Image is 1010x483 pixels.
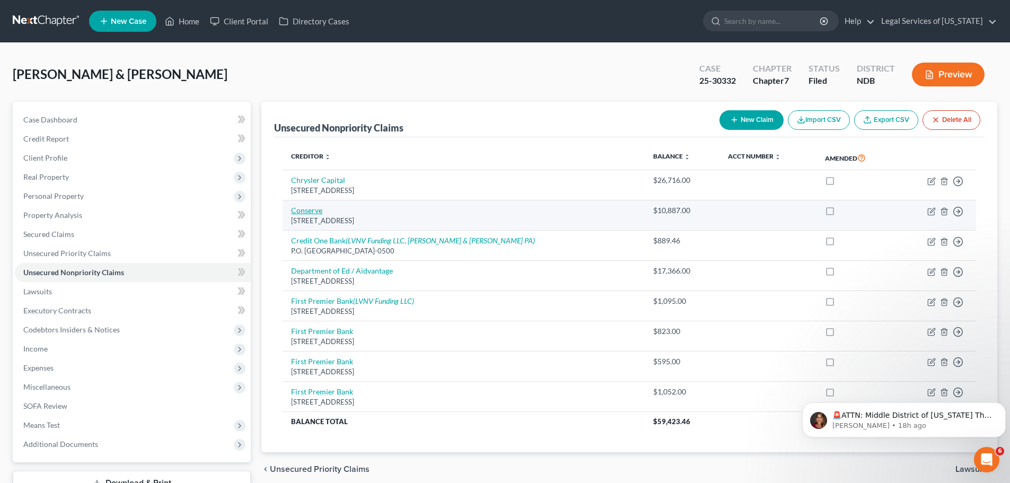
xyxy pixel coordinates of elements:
a: Home [160,12,205,31]
span: Executory Contracts [23,306,91,315]
button: Preview [912,63,985,86]
span: SOFA Review [23,401,67,410]
div: [STREET_ADDRESS] [291,367,636,377]
a: Unsecured Nonpriority Claims [15,263,251,282]
div: P.O. [GEOGRAPHIC_DATA]-0500 [291,246,636,256]
span: Personal Property [23,191,84,200]
div: $10,887.00 [653,205,711,216]
span: Codebtors Insiders & Notices [23,325,120,334]
div: [STREET_ADDRESS] [291,397,636,407]
iframe: Intercom live chat [974,447,999,472]
span: Additional Documents [23,440,98,449]
span: New Case [111,17,146,25]
div: District [857,63,895,75]
div: $17,366.00 [653,266,711,276]
span: Unsecured Nonpriority Claims [23,268,124,277]
div: $823.00 [653,326,711,337]
div: [STREET_ADDRESS] [291,306,636,317]
a: Legal Services of [US_STATE] [876,12,997,31]
div: $26,716.00 [653,175,711,186]
a: Property Analysis [15,206,251,225]
div: [STREET_ADDRESS] [291,276,636,286]
span: Real Property [23,172,69,181]
div: Case [699,63,736,75]
span: Lawsuits [955,465,989,473]
a: SOFA Review [15,397,251,416]
i: (LVNV Funding LLC) [353,296,414,305]
div: $1,052.00 [653,387,711,397]
a: Chrysler Capital [291,175,345,185]
a: First Premier Bank [291,387,353,396]
div: Unsecured Nonpriority Claims [274,121,403,134]
a: Conserve [291,206,322,215]
button: Delete All [923,110,980,130]
span: Miscellaneous [23,382,71,391]
div: Filed [809,75,840,87]
span: Credit Report [23,134,69,143]
div: $595.00 [653,356,711,367]
a: Case Dashboard [15,110,251,129]
a: Directory Cases [274,12,355,31]
a: Balance unfold_more [653,152,690,160]
a: Credit Report [15,129,251,148]
div: [STREET_ADDRESS] [291,216,636,226]
a: Department of Ed / Aidvantage [291,266,393,275]
i: (LVNV Funding LLC, [PERSON_NAME] & [PERSON_NAME] PA) [346,236,535,245]
a: Unsecured Priority Claims [15,244,251,263]
div: [STREET_ADDRESS] [291,186,636,196]
button: New Claim [719,110,784,130]
span: Client Profile [23,153,67,162]
span: [PERSON_NAME] & [PERSON_NAME] [13,66,227,82]
i: unfold_more [324,154,331,160]
i: unfold_more [775,154,781,160]
div: [STREET_ADDRESS] [291,337,636,347]
div: 25-30332 [699,75,736,87]
a: First Premier Bank(LVNV Funding LLC) [291,296,414,305]
div: Chapter [753,63,792,75]
span: Property Analysis [23,210,82,219]
a: Creditor unfold_more [291,152,331,160]
span: Unsecured Priority Claims [270,465,370,473]
a: Help [839,12,875,31]
a: Acct Number unfold_more [728,152,781,160]
a: First Premier Bank [291,327,353,336]
i: chevron_left [261,465,270,473]
span: Unsecured Priority Claims [23,249,111,258]
span: 7 [784,75,789,85]
iframe: Intercom notifications message [798,380,1010,454]
button: Lawsuits chevron_right [955,465,997,473]
div: $889.46 [653,235,711,246]
button: chevron_left Unsecured Priority Claims [261,465,370,473]
a: Secured Claims [15,225,251,244]
a: First Premier Bank [291,357,353,366]
button: Import CSV [788,110,850,130]
input: Search by name... [724,11,821,31]
a: Export CSV [854,110,918,130]
div: Chapter [753,75,792,87]
span: $59,423.46 [653,417,690,426]
span: Secured Claims [23,230,74,239]
a: Client Portal [205,12,274,31]
div: $1,095.00 [653,296,711,306]
span: Case Dashboard [23,115,77,124]
i: unfold_more [684,154,690,160]
div: NDB [857,75,895,87]
div: Status [809,63,840,75]
span: 6 [996,447,1004,455]
span: Means Test [23,420,60,429]
span: Expenses [23,363,54,372]
th: Amended [816,146,897,170]
a: Credit One Bank(LVNV Funding LLC, [PERSON_NAME] & [PERSON_NAME] PA) [291,236,535,245]
span: Income [23,344,48,353]
span: Lawsuits [23,287,52,296]
a: Executory Contracts [15,301,251,320]
th: Balance Total [283,412,644,431]
a: Lawsuits [15,282,251,301]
